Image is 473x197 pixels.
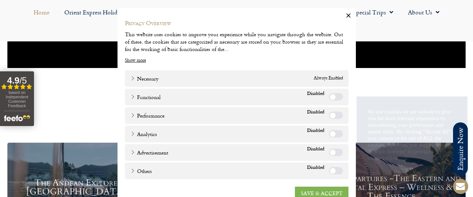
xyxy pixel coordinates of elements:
a: Functional [130,93,161,101]
a: Show more [125,57,146,64]
span: Always Enabled [314,75,343,82]
h4: Privacy Overview [125,19,348,27]
a: Necessary [130,75,159,82]
a: Others [130,167,152,175]
a: Performance [130,112,164,119]
a: Analytics [130,130,157,138]
a: Advertisement [130,149,168,156]
div: This website uses cookies to improve your experience while you navigate through the website. Out ... [125,31,348,52]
